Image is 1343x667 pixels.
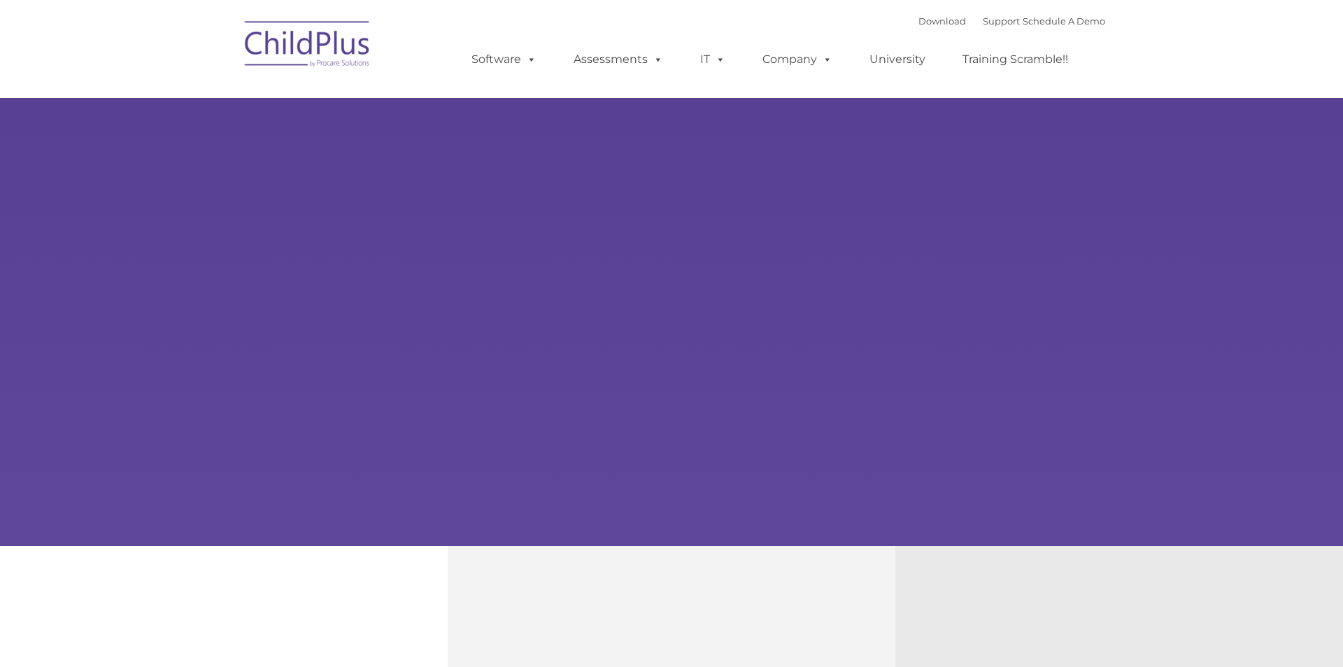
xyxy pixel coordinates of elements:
a: Download [918,15,966,27]
a: Schedule A Demo [1023,15,1105,27]
a: Software [457,45,550,73]
a: Training Scramble!! [948,45,1082,73]
a: IT [686,45,739,73]
font: | [918,15,1105,27]
a: Company [748,45,846,73]
a: Assessments [560,45,677,73]
a: University [855,45,939,73]
a: Support [983,15,1020,27]
img: ChildPlus by Procare Solutions [238,11,378,81]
